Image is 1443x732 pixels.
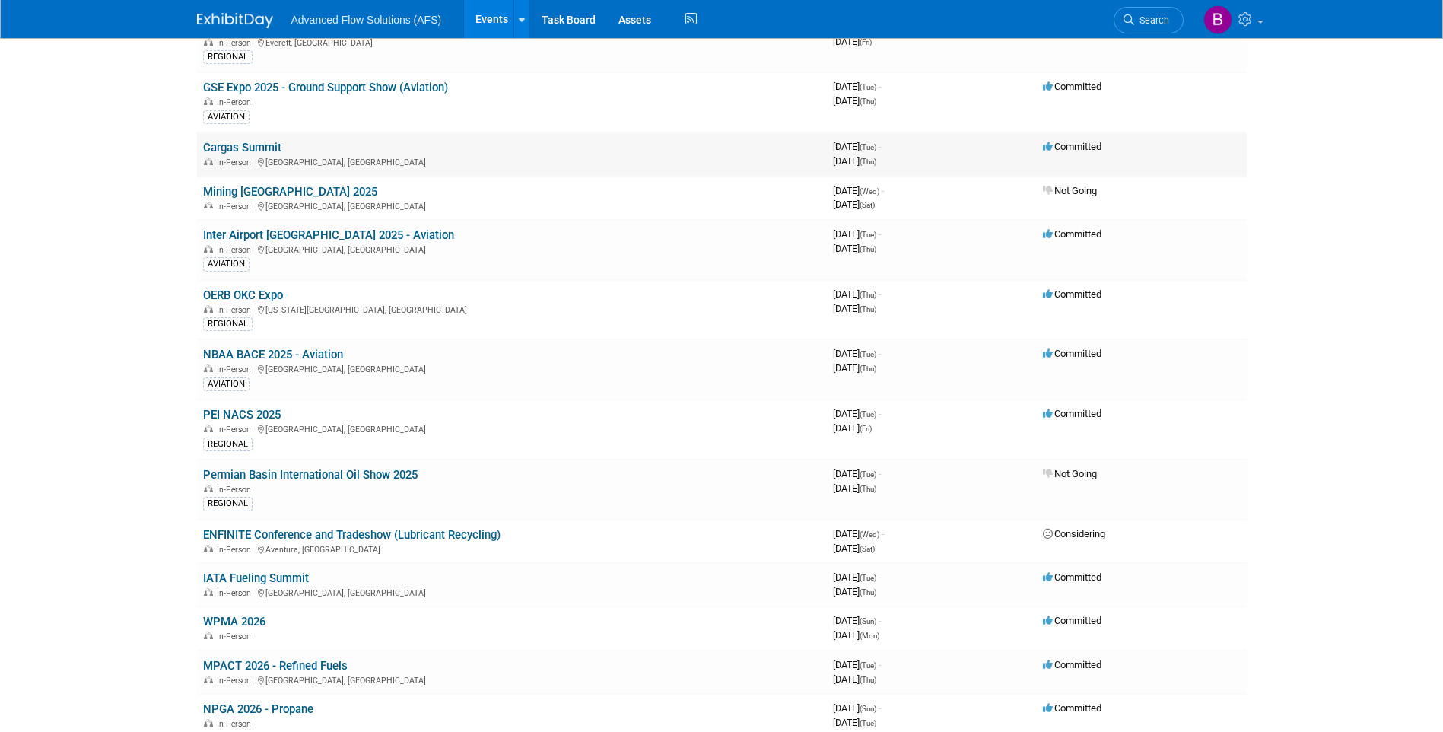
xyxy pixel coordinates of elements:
div: [GEOGRAPHIC_DATA], [GEOGRAPHIC_DATA] [203,586,821,598]
a: OERB OKC Expo [203,288,283,302]
a: NBAA BACE 2025 - Aviation [203,348,343,361]
div: REGIONAL [203,497,253,511]
div: [GEOGRAPHIC_DATA], [GEOGRAPHIC_DATA] [203,155,821,167]
span: (Wed) [860,530,879,539]
span: [DATE] [833,36,872,47]
span: (Thu) [860,245,876,253]
span: [DATE] [833,468,881,479]
a: Cargas Summit [203,141,281,154]
span: In-Person [217,632,256,641]
div: REGIONAL [203,438,253,451]
span: [DATE] [833,673,876,685]
span: [DATE] [833,702,881,714]
img: In-Person Event [204,305,213,313]
span: [DATE] [833,571,881,583]
img: In-Person Event [204,202,213,209]
span: [DATE] [833,659,881,670]
span: Not Going [1043,468,1097,479]
span: (Thu) [860,305,876,313]
div: Aventura, [GEOGRAPHIC_DATA] [203,543,821,555]
span: (Fri) [860,425,872,433]
span: - [879,615,881,626]
span: [DATE] [833,141,881,152]
img: In-Person Event [204,588,213,596]
span: [DATE] [833,303,876,314]
span: Committed [1043,659,1101,670]
span: Advanced Flow Solutions (AFS) [291,14,442,26]
div: AVIATION [203,377,250,391]
span: In-Person [217,305,256,315]
span: Committed [1043,141,1101,152]
span: In-Person [217,676,256,686]
a: PEI NACS 2025 [203,408,281,422]
div: AVIATION [203,110,250,124]
span: - [879,228,881,240]
a: ENFINITE Conference and Tradeshow (Lubricant Recycling) [203,528,501,542]
span: - [879,288,881,300]
span: In-Person [217,245,256,255]
span: (Sun) [860,617,876,625]
div: [GEOGRAPHIC_DATA], [GEOGRAPHIC_DATA] [203,199,821,212]
span: [DATE] [833,528,884,539]
span: (Sat) [860,545,875,553]
span: (Wed) [860,187,879,196]
div: REGIONAL [203,50,253,64]
a: IATA Fueling Summit [203,571,309,585]
span: In-Person [217,425,256,434]
span: (Sat) [860,201,875,209]
span: In-Person [217,545,256,555]
span: In-Person [217,364,256,374]
img: ExhibitDay [197,13,273,28]
span: Committed [1043,571,1101,583]
span: - [879,659,881,670]
img: In-Person Event [204,545,213,552]
span: (Thu) [860,485,876,493]
div: [GEOGRAPHIC_DATA], [GEOGRAPHIC_DATA] [203,362,821,374]
img: In-Person Event [204,245,213,253]
span: (Thu) [860,97,876,106]
span: - [882,185,884,196]
div: Everett, [GEOGRAPHIC_DATA] [203,36,821,48]
span: (Fri) [860,38,872,46]
span: (Tue) [860,719,876,727]
span: [DATE] [833,228,881,240]
div: [US_STATE][GEOGRAPHIC_DATA], [GEOGRAPHIC_DATA] [203,303,821,315]
div: [GEOGRAPHIC_DATA], [GEOGRAPHIC_DATA] [203,673,821,686]
span: - [879,702,881,714]
span: (Tue) [860,83,876,91]
span: - [882,528,884,539]
span: - [879,141,881,152]
span: Committed [1043,408,1101,419]
span: [DATE] [833,422,872,434]
span: [DATE] [833,288,881,300]
span: [DATE] [833,95,876,107]
span: (Tue) [860,410,876,419]
span: [DATE] [833,362,876,374]
span: [DATE] [833,199,875,210]
span: (Tue) [860,231,876,239]
img: In-Person Event [204,676,213,683]
span: (Thu) [860,364,876,373]
span: In-Person [217,38,256,48]
span: - [879,571,881,583]
span: (Thu) [860,291,876,299]
a: MPACT 2026 - Refined Fuels [203,659,348,673]
span: (Tue) [860,574,876,582]
img: In-Person Event [204,719,213,727]
a: GSE Expo 2025 - Ground Support Show (Aviation) [203,81,448,94]
img: In-Person Event [204,425,213,432]
a: Permian Basin International Oil Show 2025 [203,468,418,482]
span: Considering [1043,528,1105,539]
span: [DATE] [833,155,876,167]
span: [DATE] [833,717,876,728]
span: Committed [1043,615,1101,626]
span: [DATE] [833,615,881,626]
span: In-Person [217,158,256,167]
span: (Tue) [860,350,876,358]
span: [DATE] [833,543,875,554]
a: NPGA 2026 - Propane [203,702,313,716]
span: Committed [1043,228,1101,240]
span: In-Person [217,485,256,495]
img: In-Person Event [204,364,213,372]
span: [DATE] [833,348,881,359]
